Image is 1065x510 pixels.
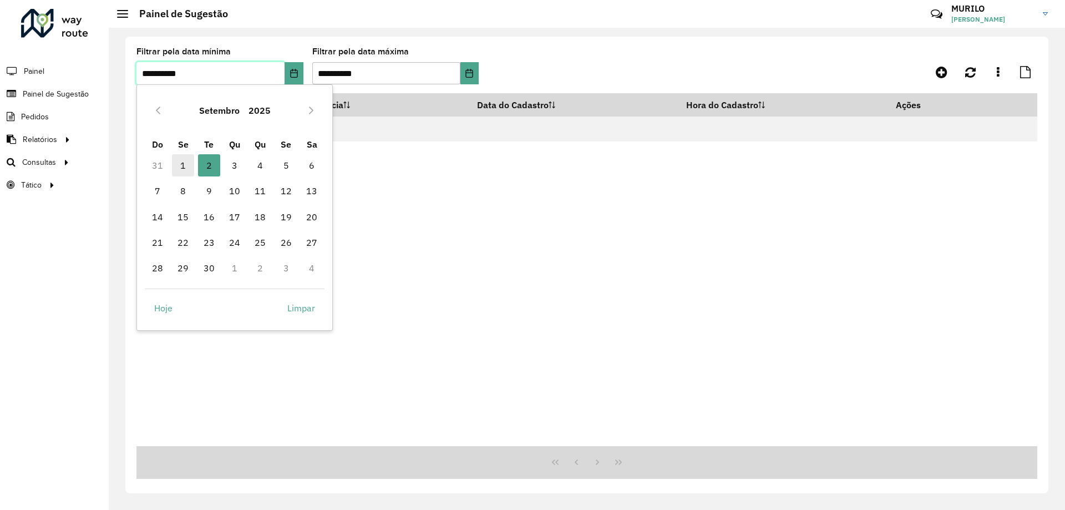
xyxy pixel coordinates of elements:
[301,154,323,176] span: 6
[222,255,247,281] td: 1
[678,93,889,117] th: Hora do Cadastro
[224,180,246,202] span: 10
[145,178,170,204] td: 7
[22,156,56,168] span: Consultas
[247,255,273,281] td: 2
[136,117,1037,142] td: Nenhum registro encontrado
[312,45,409,58] label: Filtrar pela data máxima
[204,139,214,150] span: Te
[136,45,231,58] label: Filtrar pela data mínima
[222,153,247,178] td: 3
[172,231,194,254] span: 22
[888,93,955,117] th: Ações
[222,204,247,230] td: 17
[267,93,470,117] th: Data de Vigência
[170,230,196,255] td: 22
[146,257,169,279] span: 28
[275,180,297,202] span: 12
[224,154,246,176] span: 3
[149,102,167,119] button: Previous Month
[224,231,246,254] span: 24
[273,230,299,255] td: 26
[301,231,323,254] span: 27
[301,206,323,228] span: 20
[21,179,42,191] span: Tático
[299,255,324,281] td: 4
[24,65,44,77] span: Painel
[299,178,324,204] td: 13
[21,111,49,123] span: Pedidos
[275,154,297,176] span: 5
[249,180,271,202] span: 11
[152,139,163,150] span: Do
[23,88,89,100] span: Painel de Sugestão
[249,231,271,254] span: 25
[146,231,169,254] span: 21
[172,154,194,176] span: 1
[299,230,324,255] td: 27
[222,230,247,255] td: 24
[128,8,228,20] h2: Painel de Sugestão
[470,93,678,117] th: Data do Cadastro
[136,84,333,331] div: Choose Date
[299,153,324,178] td: 6
[145,255,170,281] td: 28
[198,154,220,176] span: 2
[154,301,173,315] span: Hoje
[224,206,246,228] span: 17
[247,230,273,255] td: 25
[278,297,324,319] button: Limpar
[170,255,196,281] td: 29
[302,102,320,119] button: Next Month
[198,180,220,202] span: 9
[170,153,196,178] td: 1
[196,153,221,178] td: 2
[222,178,247,204] td: 10
[273,178,299,204] td: 12
[170,178,196,204] td: 8
[460,62,479,84] button: Choose Date
[146,180,169,202] span: 7
[172,257,194,279] span: 29
[198,257,220,279] span: 30
[229,139,240,150] span: Qu
[273,255,299,281] td: 3
[198,206,220,228] span: 16
[196,230,221,255] td: 23
[273,204,299,230] td: 19
[255,139,266,150] span: Qu
[146,206,169,228] span: 14
[249,206,271,228] span: 18
[196,255,221,281] td: 30
[178,139,189,150] span: Se
[275,206,297,228] span: 19
[145,230,170,255] td: 21
[172,180,194,202] span: 8
[196,204,221,230] td: 16
[145,204,170,230] td: 14
[249,154,271,176] span: 4
[307,139,317,150] span: Sa
[244,97,275,124] button: Choose Year
[299,204,324,230] td: 20
[951,14,1034,24] span: [PERSON_NAME]
[145,153,170,178] td: 31
[247,178,273,204] td: 11
[23,134,57,145] span: Relatórios
[285,62,303,84] button: Choose Date
[301,180,323,202] span: 13
[145,297,182,319] button: Hoje
[196,178,221,204] td: 9
[951,3,1034,14] h3: MURILO
[198,231,220,254] span: 23
[195,97,244,124] button: Choose Month
[273,153,299,178] td: 5
[275,231,297,254] span: 26
[287,301,315,315] span: Limpar
[172,206,194,228] span: 15
[281,139,291,150] span: Se
[247,153,273,178] td: 4
[170,204,196,230] td: 15
[925,2,949,26] a: Contato Rápido
[247,204,273,230] td: 18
